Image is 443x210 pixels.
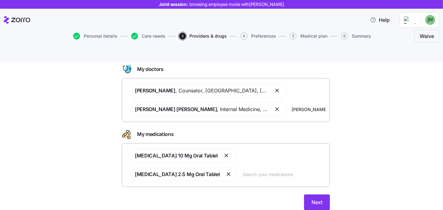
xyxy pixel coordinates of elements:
[341,33,348,40] span: 6
[312,198,322,206] span: Next
[135,152,218,159] span: [MEDICAL_DATA] 10 Mg Oral Tablet
[135,105,269,113] span: , Internal Medicine , [GEOGRAPHIC_DATA], [GEOGRAPHIC_DATA]
[135,171,220,177] span: [MEDICAL_DATA] 2.5 Mg Oral Tablet
[135,87,175,94] span: [PERSON_NAME]
[179,33,227,40] button: 3Providers & drugs
[414,30,439,42] button: Waive
[290,33,327,40] button: 5Medical plan
[404,16,416,24] img: Employer logo
[189,1,284,7] span: browsing employee mode with [PERSON_NAME]
[300,34,327,38] span: Medical plan
[84,34,117,38] span: Personal details
[352,34,371,38] span: Summary
[137,130,174,138] span: My medications
[179,33,186,40] span: 3
[72,33,117,40] a: Personal details
[304,194,330,210] button: Next
[370,16,390,24] span: Help
[131,33,165,40] button: Care needs
[420,32,434,40] span: Waive
[73,33,117,40] button: Personal details
[137,65,164,73] span: My doctors
[341,33,371,40] button: 6Summary
[159,1,284,7] span: Joint session:
[142,34,165,38] span: Care needs
[122,64,132,74] svg: Doctor figure
[292,106,326,113] input: Search your doctors
[290,33,297,40] span: 5
[122,129,132,139] svg: Drugs
[425,15,435,25] img: ce3654e533d8156cbde617345222133a
[178,33,227,40] a: 3Providers & drugs
[130,33,165,40] a: Care needs
[135,87,269,95] span: , Counselor , [GEOGRAPHIC_DATA], [GEOGRAPHIC_DATA]
[243,171,326,178] input: Search your medications
[251,34,276,38] span: Preferences
[241,33,276,40] button: 4Preferences
[241,33,247,40] span: 4
[135,106,217,112] span: [PERSON_NAME] [PERSON_NAME]
[365,14,395,26] button: Help
[190,34,227,38] span: Providers & drugs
